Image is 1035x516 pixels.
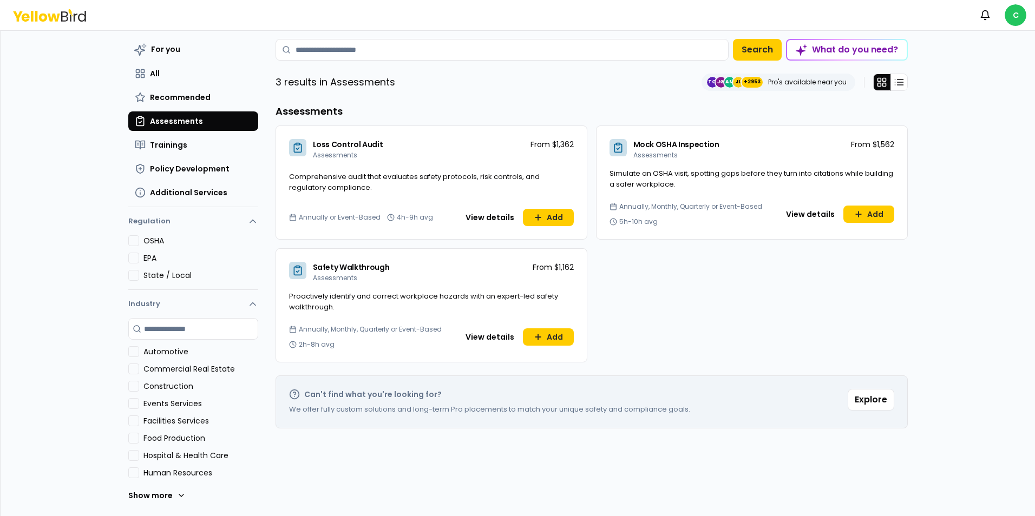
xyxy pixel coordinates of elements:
[128,135,258,155] button: Trainings
[150,187,227,198] span: Additional Services
[143,467,258,478] label: Human Resources
[150,140,187,150] span: Trainings
[143,235,258,246] label: OSHA
[843,206,894,223] button: Add
[128,159,258,178] button: Policy Development
[143,253,258,263] label: EPA
[851,139,894,150] p: From $1,562
[143,363,258,374] label: Commercial Real Estate
[299,325,442,334] span: Annually, Monthly, Quarterly or Event-Based
[304,389,442,400] h2: Can't find what you're looking for?
[143,381,258,392] label: Construction
[150,68,160,79] span: All
[779,206,841,223] button: View details
[143,398,258,409] label: Events Services
[128,211,258,235] button: Regulation
[313,150,357,160] span: Assessments
[530,139,574,150] p: From $1,362
[299,213,381,222] span: Annually or Event-Based
[128,290,258,318] button: Industry
[633,150,678,160] span: Assessments
[787,40,907,59] div: What do you need?
[289,404,690,415] p: We offer fully custom solutions and long-term Pro placements to match your unique safety and comp...
[289,171,540,193] span: Comprehensive audit that evaluates safety protocols, risk controls, and regulatory compliance.
[128,64,258,83] button: All
[276,75,395,90] p: 3 results in Assessments
[289,291,558,312] span: Proactively identify and correct workplace hazards with an expert-led safety walkthrough.
[707,77,718,88] span: TC
[610,168,893,189] span: Simulate an OSHA visit, spotting gaps before they turn into citations while building a safer work...
[744,77,761,88] span: +2953
[143,270,258,281] label: State / Local
[299,340,335,349] span: 2h-8h avg
[716,77,726,88] span: JG
[459,328,521,346] button: View details
[848,389,894,411] button: Explore
[459,209,521,226] button: View details
[724,77,735,88] span: AM
[733,39,782,61] button: Search
[143,346,258,357] label: Automotive
[619,202,762,211] span: Annually, Monthly, Quarterly or Event-Based
[533,262,574,273] p: From $1,162
[151,44,180,55] span: For you
[786,39,908,61] button: What do you need?
[313,139,383,150] span: Loss Control Audit
[276,104,908,119] h3: Assessments
[150,116,203,127] span: Assessments
[523,328,574,346] button: Add
[128,183,258,202] button: Additional Services
[143,433,258,444] label: Food Production
[633,139,719,150] span: Mock OSHA Inspection
[143,450,258,461] label: Hospital & Health Care
[733,77,744,88] span: JL
[128,111,258,131] button: Assessments
[397,213,433,222] span: 4h-9h avg
[1005,4,1026,26] span: C
[128,235,258,289] div: Regulation
[128,39,258,59] button: For you
[619,217,658,226] span: 5h-10h avg
[313,262,390,273] span: Safety Walkthrough
[128,318,258,515] div: Industry
[523,209,574,226] button: Add
[150,163,230,174] span: Policy Development
[128,88,258,107] button: Recommended
[768,78,847,87] p: Pro's available near you
[313,273,357,282] span: Assessments
[143,415,258,426] label: Facilities Services
[128,485,186,506] button: Show more
[150,92,211,103] span: Recommended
